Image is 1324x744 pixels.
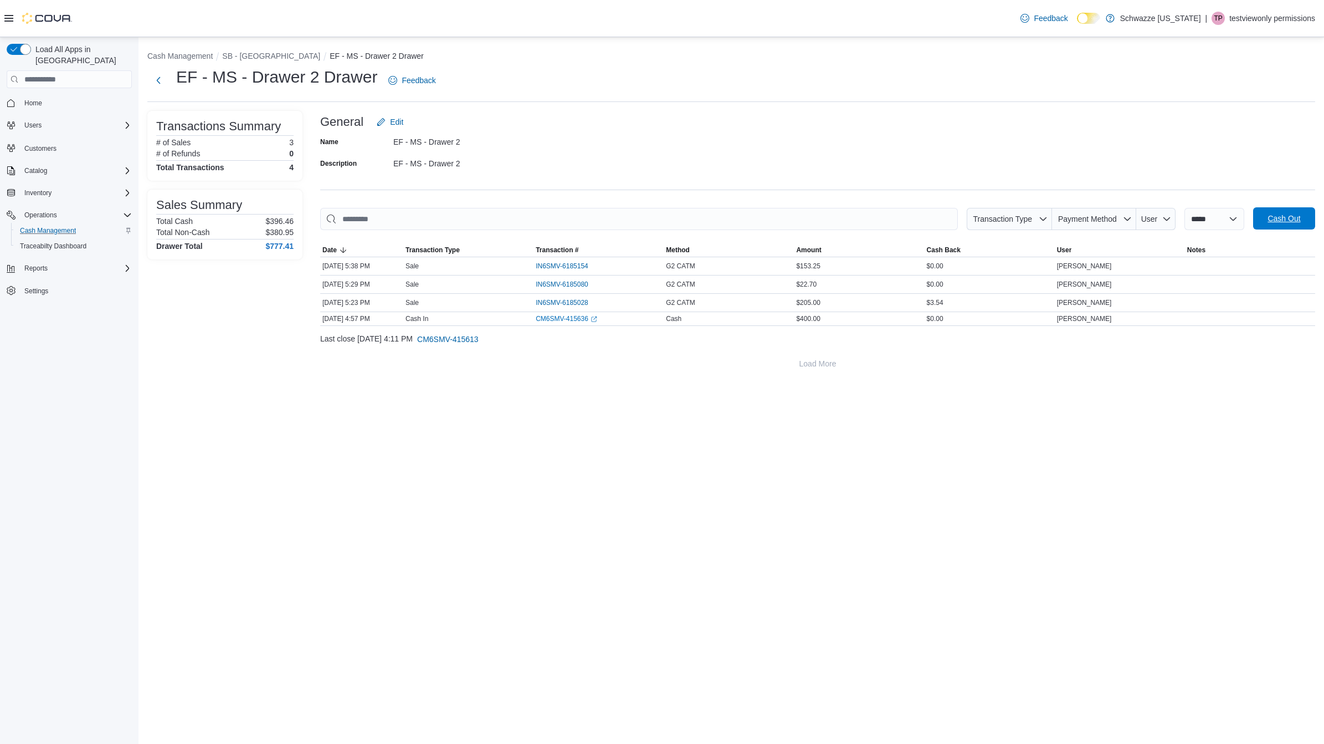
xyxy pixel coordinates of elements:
span: $22.70 [796,280,817,289]
span: Cash [666,314,681,323]
a: Home [20,96,47,110]
p: $396.46 [265,217,294,226]
p: Sale [406,280,419,289]
button: EF - MS - Drawer 2 Drawer [330,52,424,60]
span: G2 CATM [666,298,695,307]
button: Notes [1185,243,1315,257]
h4: Drawer Total [156,242,203,251]
span: Cash Out [1267,213,1300,224]
span: [PERSON_NAME] [1057,298,1112,307]
div: Last close [DATE] 4:11 PM [320,328,1315,350]
h4: 4 [289,163,294,172]
span: Traceabilty Dashboard [20,242,86,251]
h3: Transactions Summary [156,120,281,133]
span: Cash Management [16,224,132,237]
button: Users [2,118,136,133]
nav: An example of EuiBreadcrumbs [147,50,1315,64]
span: $400.00 [796,314,820,323]
p: Sale [406,298,419,307]
button: CM6SMV-415613 [413,328,483,350]
button: Operations [2,207,136,223]
span: $205.00 [796,298,820,307]
span: G2 CATM [666,262,695,271]
div: [DATE] 5:29 PM [320,278,403,291]
span: Payment Method [1058,215,1117,223]
span: IN6SMV-6185080 [536,280,588,289]
span: [PERSON_NAME] [1057,280,1112,289]
button: Inventory [2,185,136,201]
div: $0.00 [925,278,1055,291]
span: Notes [1187,246,1205,254]
a: Cash Management [16,224,80,237]
button: Reports [20,262,52,275]
svg: External link [591,316,597,323]
button: SB - [GEOGRAPHIC_DATA] [222,52,320,60]
span: Catalog [24,166,47,175]
div: [DATE] 4:57 PM [320,312,403,325]
h3: Sales Summary [156,198,242,212]
button: Edit [372,111,408,133]
p: | [1205,12,1208,25]
div: $0.00 [925,259,1055,273]
p: Sale [406,262,419,271]
a: Settings [20,284,53,298]
div: EF - MS - Drawer 2 [393,133,542,146]
p: $380.95 [265,228,294,237]
span: Traceabilty Dashboard [16,239,132,253]
a: CM6SMV-415636External link [536,314,597,323]
button: Cash Management [147,52,213,60]
button: Cash Back [925,243,1055,257]
span: IN6SMV-6185154 [536,262,588,271]
h6: # of Sales [156,138,191,147]
span: G2 CATM [666,280,695,289]
div: testviewonly permissions [1212,12,1225,25]
button: Method [664,243,794,257]
button: Traceabilty Dashboard [11,238,136,254]
div: EF - MS - Drawer 2 [393,155,542,168]
button: IN6SMV-6185028 [536,296,599,309]
span: $153.25 [796,262,820,271]
input: Dark Mode [1077,13,1100,24]
span: Amount [796,246,821,254]
span: Load More [799,358,837,369]
span: Feedback [1034,13,1068,24]
span: Transaction # [536,246,578,254]
span: Reports [20,262,132,275]
a: Feedback [1016,7,1072,29]
span: Cash Back [927,246,961,254]
div: $3.54 [925,296,1055,309]
button: Payment Method [1052,208,1136,230]
span: Inventory [24,188,52,197]
span: Catalog [20,164,132,177]
h6: Total Cash [156,217,193,226]
span: IN6SMV-6185028 [536,298,588,307]
span: Cash Management [20,226,76,235]
button: Catalog [2,163,136,179]
span: Date [322,246,337,254]
button: Amount [794,243,924,257]
label: Description [320,159,357,168]
span: Transaction Type [973,215,1032,223]
button: Load More [320,353,1315,375]
span: Edit [390,116,403,128]
p: 3 [289,138,294,147]
span: Users [24,121,42,130]
h4: $777.41 [265,242,294,251]
span: Customers [24,144,57,153]
button: Transaction Type [967,208,1052,230]
button: Customers [2,140,136,156]
button: Settings [2,283,136,299]
span: Customers [20,141,132,155]
span: Inventory [20,186,132,200]
span: Settings [24,287,48,295]
span: Home [24,99,42,108]
input: This is a search bar. As you type, the results lower in the page will automatically filter. [320,208,958,230]
img: Cova [22,13,72,24]
h6: # of Refunds [156,149,200,158]
span: [PERSON_NAME] [1057,314,1112,323]
span: Method [666,246,690,254]
div: [DATE] 5:38 PM [320,259,403,273]
nav: Complex example [7,90,132,328]
span: Transaction Type [406,246,460,254]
